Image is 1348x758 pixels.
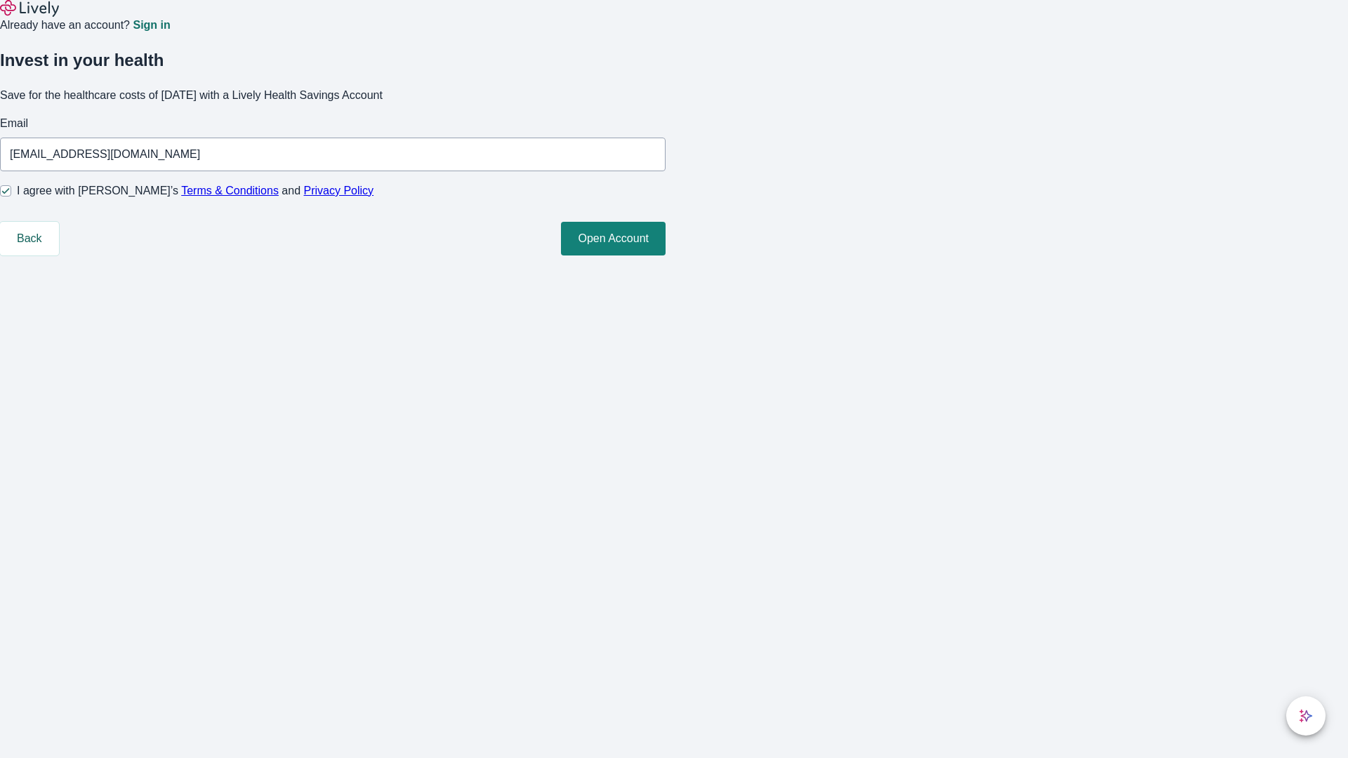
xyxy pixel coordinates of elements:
a: Sign in [133,20,170,31]
a: Privacy Policy [304,185,374,197]
button: chat [1286,696,1326,736]
span: I agree with [PERSON_NAME]’s and [17,182,374,199]
a: Terms & Conditions [181,185,279,197]
svg: Lively AI Assistant [1299,709,1313,723]
button: Open Account [561,222,666,255]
